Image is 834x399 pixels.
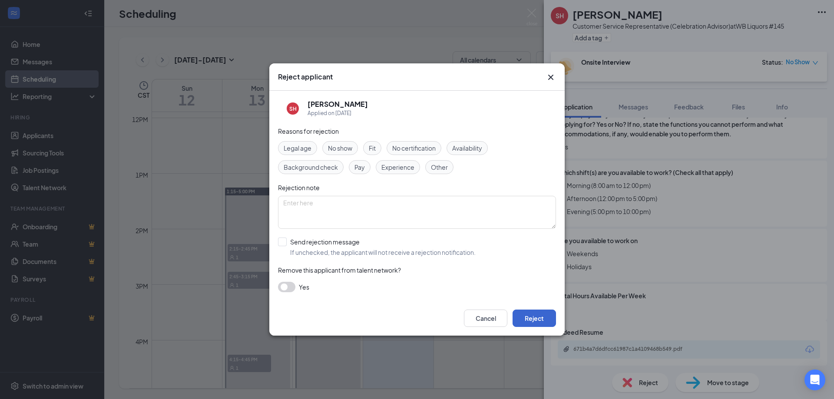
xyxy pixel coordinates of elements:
[284,143,311,153] span: Legal age
[546,72,556,82] button: Close
[278,266,401,274] span: Remove this applicant from talent network?
[278,184,320,191] span: Rejection note
[278,127,339,135] span: Reasons for rejection
[284,162,338,172] span: Background check
[464,310,507,327] button: Cancel
[431,162,448,172] span: Other
[308,109,368,118] div: Applied on [DATE]
[546,72,556,82] svg: Cross
[289,105,297,112] div: SH
[804,369,825,390] div: Open Intercom Messenger
[369,143,376,153] span: Fit
[392,143,436,153] span: No certification
[299,282,309,292] span: Yes
[381,162,414,172] span: Experience
[354,162,365,172] span: Pay
[452,143,482,153] span: Availability
[328,143,352,153] span: No show
[513,310,556,327] button: Reject
[278,72,333,82] h3: Reject applicant
[308,99,368,109] h5: [PERSON_NAME]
